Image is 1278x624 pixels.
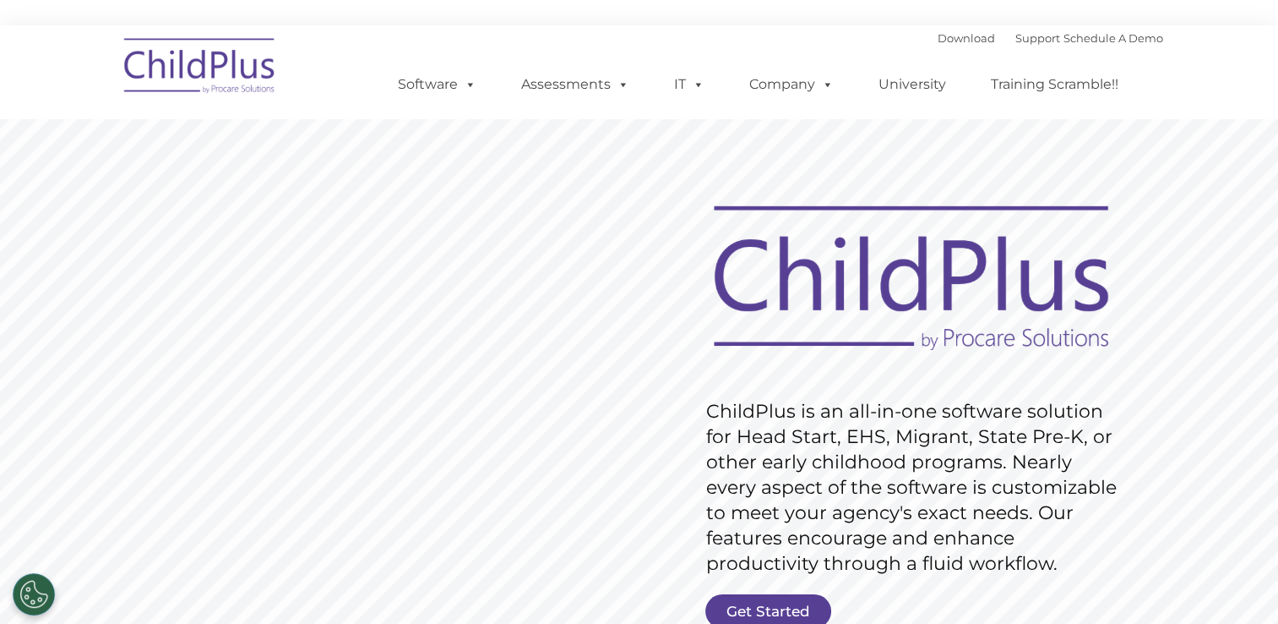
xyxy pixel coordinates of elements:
[504,68,646,101] a: Assessments
[1015,31,1060,45] a: Support
[1063,31,1163,45] a: Schedule A Demo
[1194,543,1278,624] iframe: Chat Widget
[938,31,995,45] a: Download
[13,573,55,616] button: Cookies Settings
[657,68,721,101] a: IT
[706,399,1125,577] rs-layer: ChildPlus is an all-in-one software solution for Head Start, EHS, Migrant, State Pre-K, or other ...
[116,26,285,111] img: ChildPlus by Procare Solutions
[381,68,493,101] a: Software
[938,31,1163,45] font: |
[974,68,1135,101] a: Training Scramble!!
[862,68,963,101] a: University
[732,68,851,101] a: Company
